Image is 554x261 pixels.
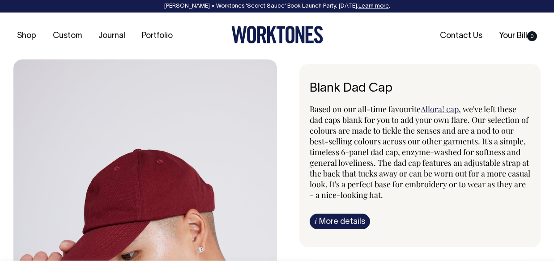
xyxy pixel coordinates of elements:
[13,29,40,43] a: Shop
[358,4,389,9] a: Learn more
[315,216,317,226] span: i
[421,104,459,114] a: Allora! cap
[9,3,545,9] div: [PERSON_NAME] × Worktones ‘Secret Sauce’ Book Launch Party, [DATE]. .
[310,104,421,114] span: Based on our all-time favourite
[527,31,537,41] span: 0
[436,29,486,43] a: Contact Us
[138,29,176,43] a: Portfolio
[495,29,541,43] a: Your Bill0
[310,214,370,229] a: iMore details
[49,29,85,43] a: Custom
[310,104,530,200] span: , we've left these dad caps blank for you to add your own flare. Our selection of colours are mad...
[310,82,530,96] h6: Blank Dad Cap
[95,29,129,43] a: Journal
